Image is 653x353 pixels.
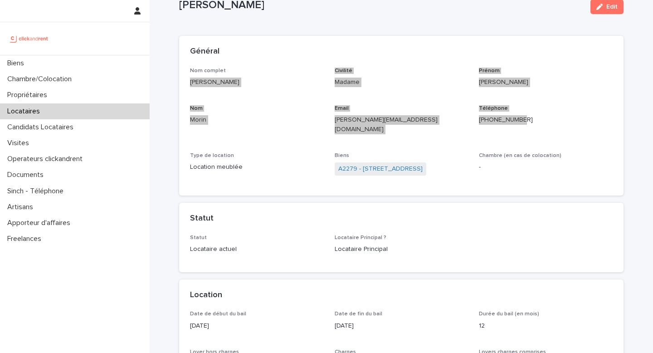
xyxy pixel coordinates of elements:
p: Locataire actuel [190,245,324,254]
p: Candidats Locataires [4,123,81,132]
p: [DATE] [335,321,468,331]
span: Date de fin du bail [335,311,382,317]
p: 12 [479,321,613,331]
span: Email [335,106,349,111]
p: - [479,162,613,172]
p: Madame [335,78,468,87]
span: Prénom [479,68,500,74]
span: Durée du bail (en mois) [479,311,539,317]
h2: Location [190,290,222,300]
p: [PERSON_NAME] [479,78,613,87]
a: A2279 - [STREET_ADDRESS] [338,164,423,174]
p: Freelances [4,235,49,243]
p: [PERSON_NAME] [190,78,324,87]
h2: Général [190,47,219,57]
span: Biens [335,153,349,158]
img: UCB0brd3T0yccxBKYDjQ [7,29,51,48]
p: Artisans [4,203,40,211]
p: Biens [4,59,31,68]
p: Chambre/Colocation [4,75,79,83]
p: Propriétaires [4,91,54,99]
p: Operateurs clickandrent [4,155,90,163]
span: Civilité [335,68,352,74]
p: Morin [190,115,324,125]
p: Apporteur d'affaires [4,219,78,227]
span: Téléphone [479,106,508,111]
p: [DATE] [190,321,324,331]
p: Visites [4,139,36,147]
span: Chambre (en cas de colocation) [479,153,561,158]
p: Locataires [4,107,47,116]
a: [PERSON_NAME][EMAIL_ADDRESS][DOMAIN_NAME] [335,117,438,132]
p: Documents [4,171,51,179]
p: Locataire Principal [335,245,468,254]
span: Statut [190,235,207,240]
span: Locataire Principal ? [335,235,386,240]
p: [PHONE_NUMBER] [479,115,613,125]
span: Type de location [190,153,234,158]
span: Date de début du bail [190,311,246,317]
p: Sinch - Téléphone [4,187,71,196]
h2: Statut [190,214,214,224]
p: Location meublée [190,162,324,172]
span: Edit [606,4,618,10]
span: Nom [190,106,203,111]
span: Nom complet [190,68,226,74]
